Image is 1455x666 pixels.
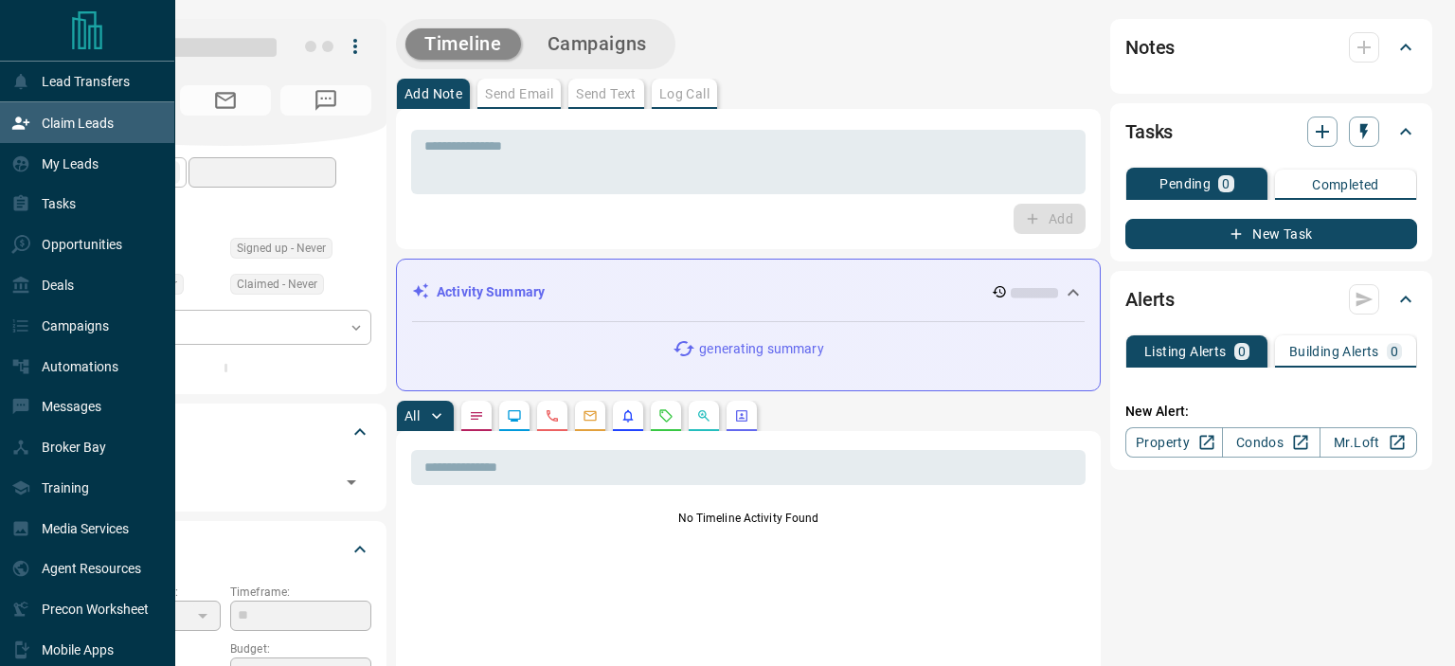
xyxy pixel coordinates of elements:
p: No Timeline Activity Found [411,510,1086,527]
div: Tasks [1125,109,1417,154]
p: Add Note [404,87,462,100]
p: generating summary [699,339,823,359]
p: Timeframe: [230,584,371,601]
div: Criteria [80,527,371,572]
svg: Requests [658,408,674,423]
p: Listing Alerts [1144,345,1227,358]
svg: Lead Browsing Activity [507,408,522,423]
h2: Notes [1125,32,1175,63]
p: Activity Summary [437,282,545,302]
p: 0 [1391,345,1398,358]
div: Activity Summary [412,275,1085,310]
h2: Alerts [1125,284,1175,315]
svg: Notes [469,408,484,423]
p: 0 [1222,177,1230,190]
span: No Email [180,85,271,116]
div: Notes [1125,25,1417,70]
a: Mr.Loft [1320,427,1417,458]
p: 0 [1238,345,1246,358]
p: Building Alerts [1289,345,1379,358]
span: Claimed - Never [237,275,317,294]
p: Pending [1159,177,1211,190]
div: Tags [80,409,371,455]
p: Budget: [230,640,371,657]
span: No Number [280,85,371,116]
a: Property [1125,427,1223,458]
svg: Calls [545,408,560,423]
svg: Agent Actions [734,408,749,423]
button: Campaigns [529,28,666,60]
svg: Listing Alerts [620,408,636,423]
span: Signed up - Never [237,239,326,258]
button: New Task [1125,219,1417,249]
p: New Alert: [1125,402,1417,422]
p: Completed [1312,178,1379,191]
svg: Opportunities [696,408,711,423]
h2: Tasks [1125,117,1173,147]
svg: Emails [583,408,598,423]
p: All [404,409,420,423]
div: Alerts [1125,277,1417,322]
button: Open [338,469,365,495]
button: Timeline [405,28,521,60]
a: Condos [1222,427,1320,458]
